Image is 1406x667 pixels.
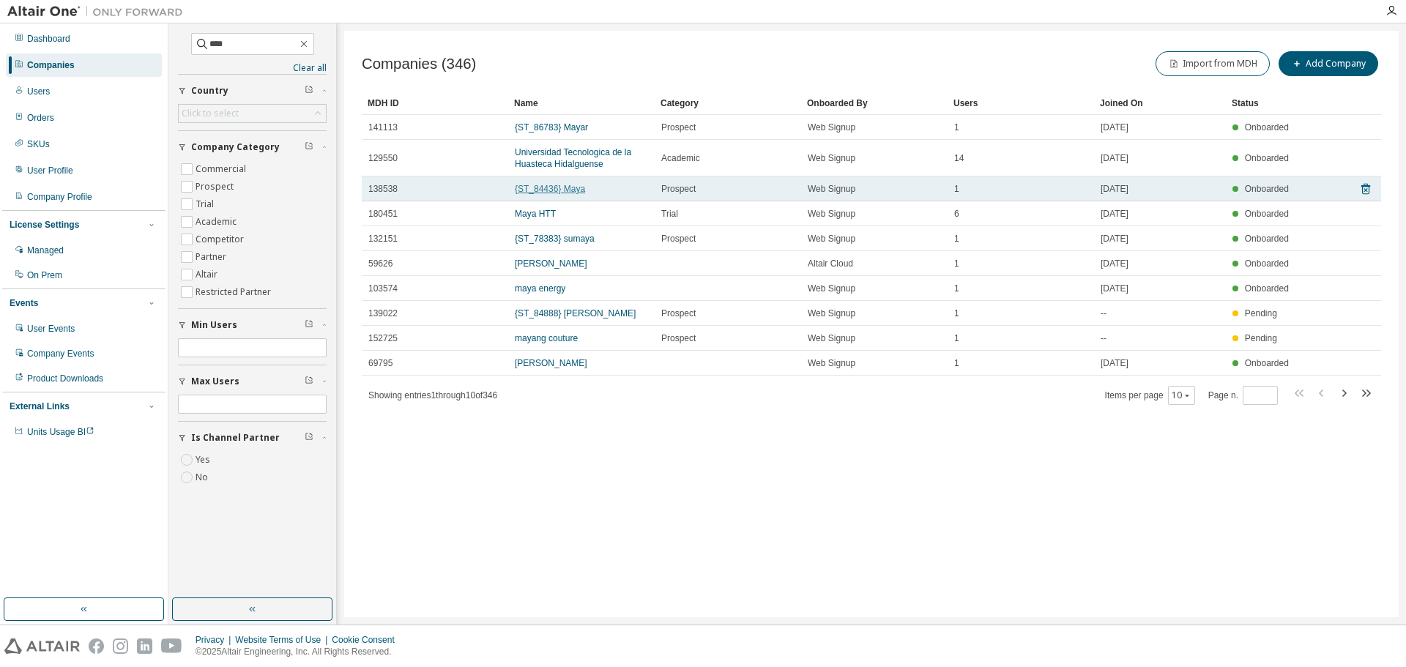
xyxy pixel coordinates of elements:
span: Web Signup [808,152,855,164]
a: Universidad Tecnologica de la Huasteca Hidalguense [515,147,631,169]
div: SKUs [27,138,50,150]
span: Showing entries 1 through 10 of 346 [368,390,497,400]
button: Max Users [178,365,327,398]
span: [DATE] [1101,357,1128,369]
span: Prospect [661,332,696,344]
label: Altair [196,266,220,283]
div: Dashboard [27,33,70,45]
span: Clear filter [305,141,313,153]
a: {ST_78383} sumaya [515,234,595,244]
span: Onboarded [1245,283,1289,294]
span: 1 [954,332,959,344]
span: Trial [661,208,678,220]
span: 1 [954,283,959,294]
span: Onboarded [1245,122,1289,133]
div: Companies [27,59,75,71]
span: Onboarded [1245,209,1289,219]
button: 10 [1172,390,1191,401]
div: Company Events [27,348,94,359]
span: Web Signup [808,122,855,133]
label: Trial [196,195,217,213]
span: Prospect [661,122,696,133]
span: 1 [954,258,959,269]
span: Web Signup [808,357,855,369]
button: Company Category [178,131,327,163]
div: Product Downloads [27,373,103,384]
span: Academic [661,152,700,164]
img: linkedin.svg [137,638,152,654]
label: Partner [196,248,229,266]
span: Units Usage BI [27,427,94,437]
label: Yes [196,451,213,469]
span: 103574 [368,283,398,294]
span: [DATE] [1101,233,1128,245]
label: Academic [196,213,239,231]
button: Is Channel Partner [178,422,327,454]
div: User Events [27,323,75,335]
div: Users [953,92,1088,115]
div: Status [1232,92,1293,115]
span: Onboarded [1245,184,1289,194]
span: -- [1101,308,1106,319]
div: External Links [10,400,70,412]
span: [DATE] [1101,208,1128,220]
span: [DATE] [1101,283,1128,294]
span: 139022 [368,308,398,319]
span: Pending [1245,333,1277,343]
span: 129550 [368,152,398,164]
span: Country [191,85,228,97]
span: Page n. [1208,386,1278,405]
span: Prospect [661,233,696,245]
span: [DATE] [1101,183,1128,195]
span: 1 [954,122,959,133]
a: [PERSON_NAME] [515,258,587,269]
a: Maya HTT [515,209,556,219]
div: Company Profile [27,191,92,203]
div: On Prem [27,269,62,281]
div: Orders [27,112,54,124]
a: maya energy [515,283,565,294]
span: 132151 [368,233,398,245]
label: No [196,469,211,486]
span: Pending [1245,308,1277,318]
span: [DATE] [1101,258,1128,269]
span: Onboarded [1245,258,1289,269]
span: 14 [954,152,964,164]
div: Events [10,297,38,309]
label: Competitor [196,231,247,248]
span: 180451 [368,208,398,220]
span: Is Channel Partner [191,432,280,444]
a: {ST_86783} Mayar [515,122,588,133]
label: Commercial [196,160,249,178]
span: Web Signup [808,332,855,344]
span: Onboarded [1245,358,1289,368]
span: 152725 [368,332,398,344]
span: Companies (346) [362,56,476,72]
a: mayang couture [515,333,578,343]
span: -- [1101,332,1106,344]
span: Max Users [191,376,239,387]
span: 1 [954,308,959,319]
a: [PERSON_NAME] [515,358,587,368]
span: Items per page [1105,386,1195,405]
span: Company Category [191,141,280,153]
button: Country [178,75,327,107]
span: Clear filter [305,85,313,97]
div: Managed [27,245,64,256]
span: 1 [954,357,959,369]
span: 138538 [368,183,398,195]
span: Clear filter [305,432,313,444]
span: 1 [954,183,959,195]
span: 6 [954,208,959,220]
div: Onboarded By [807,92,942,115]
a: {ST_84888} [PERSON_NAME] [515,308,636,318]
div: Category [661,92,795,115]
div: Cookie Consent [332,634,403,646]
div: Users [27,86,50,97]
div: Click to select [182,108,239,119]
button: Min Users [178,309,327,341]
span: 69795 [368,357,393,369]
img: facebook.svg [89,638,104,654]
label: Restricted Partner [196,283,274,301]
span: Clear filter [305,376,313,387]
